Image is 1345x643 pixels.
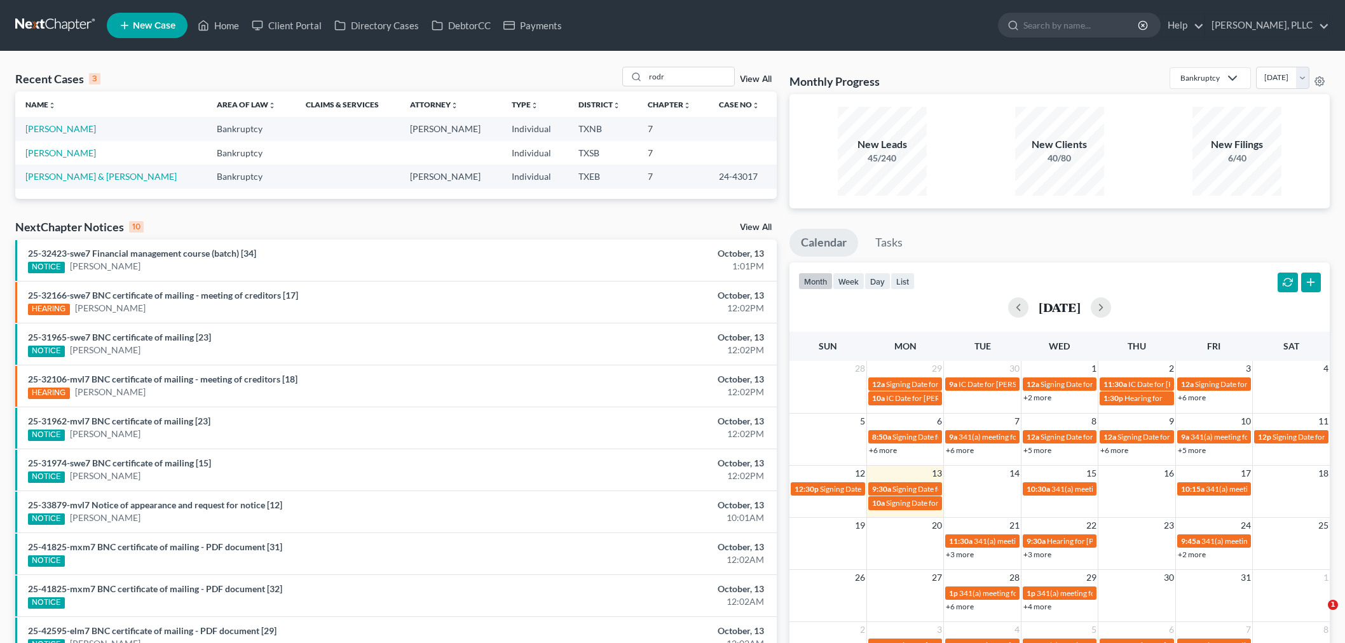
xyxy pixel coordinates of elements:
[70,260,140,273] a: [PERSON_NAME]
[28,388,70,399] div: HEARING
[527,247,764,260] div: October, 13
[886,393,983,403] span: IC Date for [PERSON_NAME]
[1027,432,1039,442] span: 12a
[15,71,100,86] div: Recent Cases
[70,470,140,482] a: [PERSON_NAME]
[946,550,974,559] a: +3 more
[191,14,245,37] a: Home
[75,386,146,398] a: [PERSON_NAME]
[268,102,276,109] i: unfold_more
[527,583,764,595] div: October, 13
[527,373,764,386] div: October, 13
[1207,341,1220,351] span: Fri
[931,570,943,585] span: 27
[400,117,502,140] td: [PERSON_NAME]
[1206,484,1328,494] span: 341(a) meeting for [PERSON_NAME]
[974,341,991,351] span: Tue
[1192,152,1281,165] div: 6/40
[740,75,772,84] a: View All
[1322,570,1330,585] span: 1
[1041,432,1231,442] span: Signing Date for [PERSON_NAME][GEOGRAPHIC_DATA]
[1302,600,1332,630] iframe: Intercom live chat
[949,588,958,598] span: 1p
[28,248,256,259] a: 25-32423-swe7 Financial management course (batch) [34]
[28,332,211,342] a: 25-31965-swe7 BNC certificate of mailing [23]
[1191,432,1313,442] span: 341(a) meeting for [PERSON_NAME]
[892,432,1006,442] span: Signing Date for [PERSON_NAME]
[949,536,973,546] span: 11:30a
[645,67,734,86] input: Search by name...
[752,102,760,109] i: unfold_more
[683,102,691,109] i: unfold_more
[25,147,96,158] a: [PERSON_NAME]
[872,484,891,494] span: 9:30a
[28,583,282,594] a: 25-41825-mxm7 BNC certificate of mailing - PDF document [32]
[328,14,425,37] a: Directory Cases
[1051,484,1235,494] span: 341(a) meeting for [PERSON_NAME] [PERSON_NAME]
[1192,137,1281,152] div: New Filings
[1181,536,1200,546] span: 9:45a
[1317,466,1330,481] span: 18
[869,445,897,455] a: +6 more
[648,100,691,109] a: Chapterunfold_more
[531,102,538,109] i: unfold_more
[527,260,764,273] div: 1:01PM
[28,471,65,483] div: NOTICE
[1239,414,1252,429] span: 10
[1103,432,1116,442] span: 12a
[864,273,891,290] button: day
[1180,72,1220,83] div: Bankruptcy
[400,165,502,188] td: [PERSON_NAME]
[527,511,764,524] div: 10:01AM
[1181,432,1189,442] span: 9a
[819,341,837,351] span: Sun
[28,597,65,609] div: NOTICE
[527,470,764,482] div: 12:02PM
[872,379,885,389] span: 12a
[527,302,764,315] div: 12:02PM
[1008,466,1021,481] span: 14
[1128,341,1146,351] span: Thu
[931,518,943,533] span: 20
[1041,379,1154,389] span: Signing Date for [PERSON_NAME]
[613,102,620,109] i: unfold_more
[1163,518,1175,533] span: 23
[15,219,144,234] div: NextChapter Notices
[568,117,638,140] td: TXNB
[1100,445,1128,455] a: +6 more
[1161,14,1204,37] a: Help
[296,91,400,117] th: Claims & Services
[1023,550,1051,559] a: +3 more
[833,273,864,290] button: week
[1322,361,1330,376] span: 4
[502,141,568,165] td: Individual
[28,374,297,384] a: 25-32106-mvl7 BNC certificate of mailing - meeting of creditors [18]
[28,346,65,357] div: NOTICE
[959,588,1149,598] span: 341(a) meeting for [PERSON_NAME] & [PERSON_NAME]
[1023,13,1140,37] input: Search by name...
[949,379,957,389] span: 9a
[28,513,65,525] div: NOTICE
[740,223,772,232] a: View All
[854,570,866,585] span: 26
[1168,622,1175,637] span: 6
[502,165,568,188] td: Individual
[1039,301,1081,314] h2: [DATE]
[931,361,943,376] span: 29
[207,117,296,140] td: Bankruptcy
[75,302,146,315] a: [PERSON_NAME]
[28,625,277,636] a: 25-42595-elm7 BNC certificate of mailing - PDF document [29]
[1178,445,1206,455] a: +5 more
[638,141,709,165] td: 7
[28,457,211,468] a: 25-31974-swe7 BNC certificate of mailing [15]
[1245,361,1252,376] span: 3
[1128,379,1302,389] span: IC Date for [PERSON_NAME][GEOGRAPHIC_DATA]
[527,344,764,356] div: 12:02PM
[527,386,764,398] div: 12:02PM
[28,541,282,552] a: 25-41825-mxm7 BNC certificate of mailing - PDF document [31]
[864,229,914,257] a: Tasks
[410,100,458,109] a: Attorneyunfold_more
[1239,518,1252,533] span: 24
[1049,341,1070,351] span: Wed
[527,457,764,470] div: October, 13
